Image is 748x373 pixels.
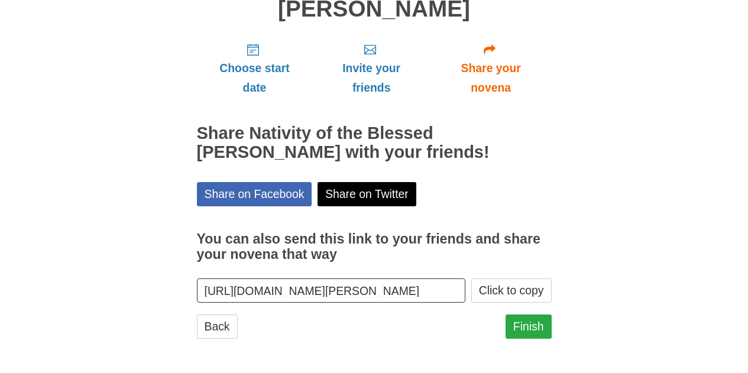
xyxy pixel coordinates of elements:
[197,182,312,206] a: Share on Facebook
[197,314,238,339] a: Back
[197,33,313,103] a: Choose start date
[442,59,540,98] span: Share your novena
[312,33,430,103] a: Invite your friends
[197,124,552,162] h2: Share Nativity of the Blessed [PERSON_NAME] with your friends!
[471,278,552,303] button: Click to copy
[209,59,301,98] span: Choose start date
[324,59,418,98] span: Invite your friends
[197,232,552,262] h3: You can also send this link to your friends and share your novena that way
[506,314,552,339] a: Finish
[318,182,416,206] a: Share on Twitter
[430,33,552,103] a: Share your novena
